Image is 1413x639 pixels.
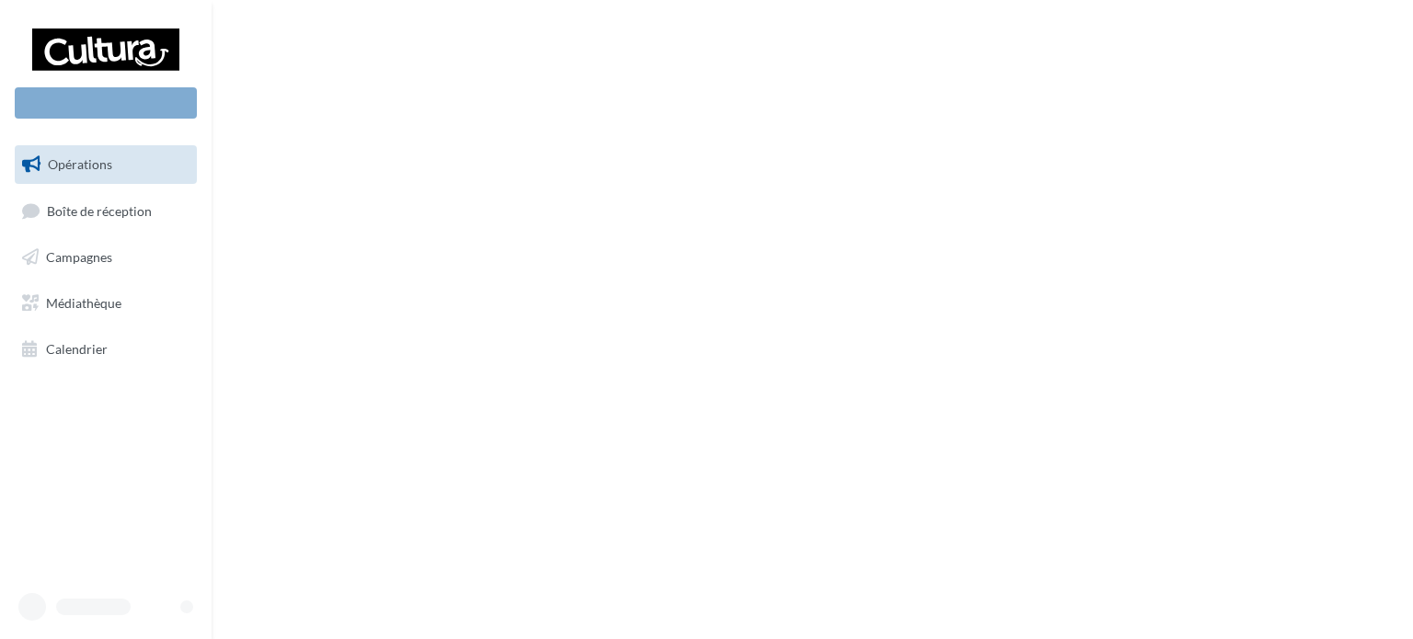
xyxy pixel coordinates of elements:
a: Calendrier [11,330,201,369]
a: Médiathèque [11,284,201,323]
span: Boîte de réception [47,202,152,218]
a: Opérations [11,145,201,184]
div: Nouvelle campagne [15,87,197,119]
span: Campagnes [46,249,112,265]
a: Campagnes [11,238,201,277]
span: Calendrier [46,340,108,356]
span: Médiathèque [46,295,121,311]
a: Boîte de réception [11,191,201,231]
span: Opérations [48,156,112,172]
